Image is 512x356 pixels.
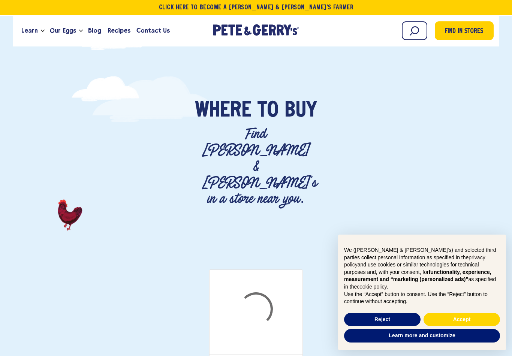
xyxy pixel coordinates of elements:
[332,229,512,356] div: Notice
[344,329,500,343] button: Learn more and customize
[18,21,41,41] a: Learn
[344,291,500,305] p: Use the “Accept” button to consent. Use the “Reject” button to continue without accepting.
[47,21,79,41] a: Our Eggs
[50,26,76,35] span: Our Eggs
[344,313,421,326] button: Reject
[344,247,500,291] p: We ([PERSON_NAME] & [PERSON_NAME]'s) and selected third parties collect personal information as s...
[41,30,45,32] button: Open the dropdown menu for Learn
[445,27,483,37] span: Find in Stores
[284,100,317,122] span: Buy
[195,100,252,122] span: Where
[88,26,101,35] span: Blog
[133,21,173,41] a: Contact Us
[105,21,133,41] a: Recipes
[21,26,38,35] span: Learn
[85,21,104,41] a: Blog
[257,100,278,122] span: To
[108,26,130,35] span: Recipes
[79,30,83,32] button: Open the dropdown menu for Our Eggs
[136,26,170,35] span: Contact Us
[435,21,494,40] a: Find in Stores
[357,284,386,290] a: cookie policy
[402,21,427,40] input: Search
[202,126,310,207] p: Find [PERSON_NAME] & [PERSON_NAME]'s in a store near you.
[424,313,500,326] button: Accept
